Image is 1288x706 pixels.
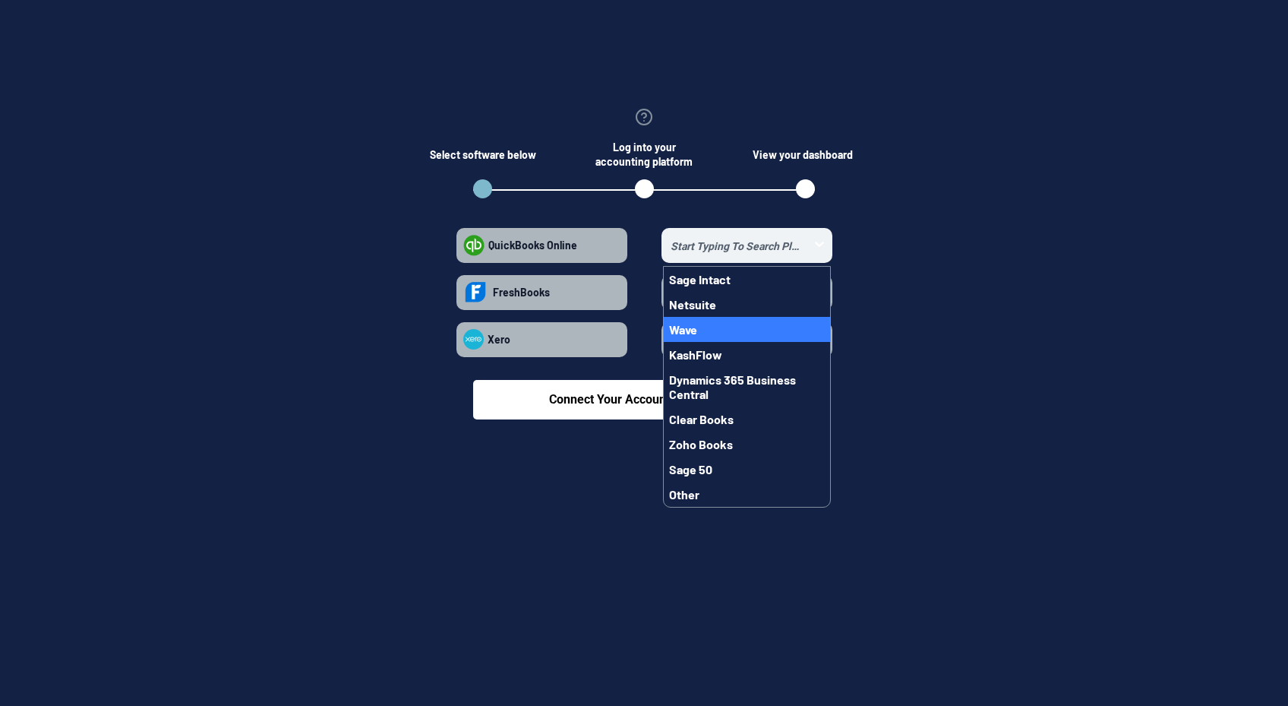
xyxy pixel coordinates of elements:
button: view accounting link security info [635,108,653,128]
img: quickbooks-online [463,235,485,256]
svg: view accounting link security info [635,108,653,126]
span: QuickBooks Online [488,239,577,252]
span: Clear Books [669,412,734,426]
button: open step 2 [635,179,654,198]
span: FreshBooks [493,286,550,299]
button: Dynamics 365 Business Central [664,367,830,407]
span: Netsuite [669,297,716,312]
div: Select software below [430,139,536,169]
ol: Steps Indicator [454,179,834,204]
button: Connect Your Accounting Software [473,380,815,419]
button: Netsuite [664,292,830,317]
img: freshbooks [463,277,489,308]
button: open step 3 [796,179,815,198]
button: Sage 50 [664,457,830,482]
button: Sage Intact [664,267,830,292]
button: Clear Books [664,407,830,432]
div: View your dashboard [753,139,859,169]
button: open step 1 [473,179,492,198]
input: toggle menuSage IntactNetsuiteWaveKashFlowDynamics 365 Business CentralClear BooksZoho BooksSage ... [663,236,808,254]
span: Zoho Books [669,437,733,451]
span: Sage 50 [669,462,712,476]
span: Wave [669,322,697,337]
button: toggle menu [812,236,827,254]
button: Other [664,482,830,507]
img: xero [463,329,484,350]
span: Sage Intact [669,272,731,287]
button: Zoho Books [664,432,830,457]
button: KashFlow [664,342,830,367]
span: KashFlow [669,347,722,362]
div: Log into your accounting platform [591,139,697,169]
button: Wave [664,317,830,342]
span: Xero [488,333,510,346]
span: Dynamics 365 Business Central [669,372,825,401]
span: Other [669,487,699,502]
